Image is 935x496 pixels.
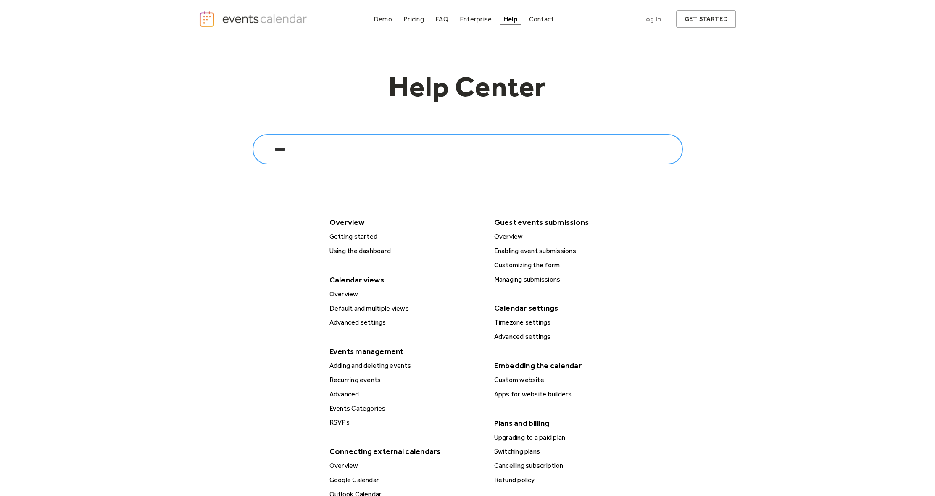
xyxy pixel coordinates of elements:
div: Adding and deleting events [327,360,484,371]
div: Overview [325,215,483,230]
div: FAQ [435,17,448,21]
a: Upgrading to a paid plan [491,432,649,443]
a: Refund policy [491,475,649,485]
a: Events Categories [326,403,484,414]
a: Default and multiple views [326,303,484,314]
a: Switching plans [491,446,649,457]
h1: Help Center [350,72,585,109]
a: Using the dashboard [326,245,484,256]
a: Advanced settings [326,317,484,328]
div: Apps for website builders [492,389,649,400]
div: Managing submissions [492,274,649,285]
a: Google Calendar [326,475,484,485]
div: Calendar views [325,272,483,287]
a: Cancelling subscription [491,460,649,471]
a: Pricing [400,13,427,25]
a: Overview [491,231,649,242]
div: Guest events submissions [490,215,648,230]
div: Demo [374,17,392,21]
a: home [199,11,310,28]
a: Recurring events [326,375,484,385]
a: Overview [326,460,484,471]
div: Connecting external calendars [325,444,483,459]
div: Default and multiple views [327,303,484,314]
div: Google Calendar [327,475,484,485]
div: Calendar settings [490,301,648,315]
div: Events management [325,344,483,359]
div: Embedding the calendar [490,358,648,373]
a: Enterprise [456,13,495,25]
div: Advanced settings [327,317,484,328]
a: Contact [526,13,558,25]
div: Pricing [403,17,424,21]
div: RSVPs [327,417,484,428]
div: Switching plans [492,446,649,457]
div: Help [503,17,518,21]
a: Overview [326,289,484,300]
div: Overview [492,231,649,242]
a: Apps for website builders [491,389,649,400]
div: Upgrading to a paid plan [492,432,649,443]
a: RSVPs [326,417,484,428]
a: Adding and deleting events [326,360,484,371]
div: Events Categories [327,403,484,414]
div: Timezone settings [492,317,649,328]
a: Advanced [326,389,484,400]
div: Cancelling subscription [492,460,649,471]
div: Advanced [327,389,484,400]
div: Plans and billing [490,416,648,430]
a: Customizing the form [491,260,649,271]
div: Recurring events [327,375,484,385]
div: Getting started [327,231,484,242]
div: Refund policy [492,475,649,485]
div: Enabling event submissions [492,245,649,256]
a: Managing submissions [491,274,649,285]
a: Log In [634,10,669,28]
div: Customizing the form [492,260,649,271]
a: FAQ [432,13,452,25]
div: Using the dashboard [327,245,484,256]
div: Overview [327,289,484,300]
a: Enabling event submissions [491,245,649,256]
a: Demo [370,13,395,25]
a: Getting started [326,231,484,242]
div: Overview [327,460,484,471]
a: get started [676,10,736,28]
div: Contact [529,17,554,21]
div: Custom website [492,375,649,385]
a: Custom website [491,375,649,385]
div: Enterprise [460,17,492,21]
a: Help [500,13,521,25]
div: Advanced settings [492,331,649,342]
a: Timezone settings [491,317,649,328]
a: Advanced settings [491,331,649,342]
